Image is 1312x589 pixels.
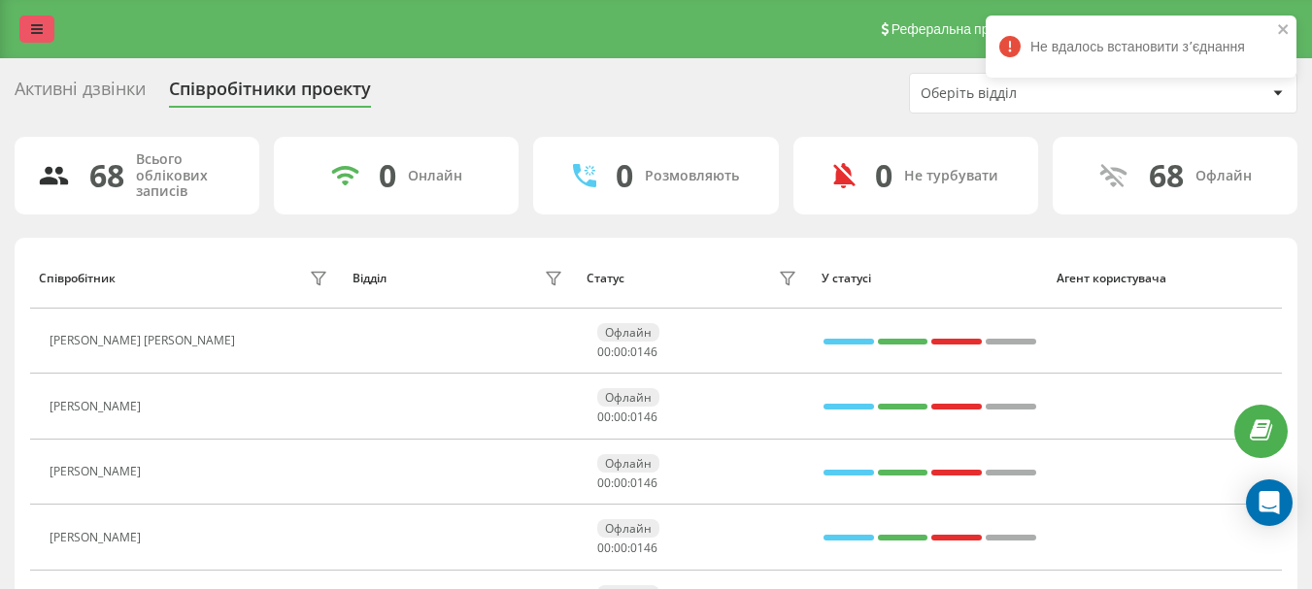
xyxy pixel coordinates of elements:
[605,324,652,341] font: Офлайн
[15,77,146,100] font: Активні дзвінки
[616,154,633,196] font: 0
[1246,479,1293,526] div: Відкрити Intercom Messenger
[379,154,396,196] font: 0
[50,398,141,414] font: [PERSON_NAME]
[904,166,998,184] font: Не турбувати
[875,154,892,196] font: 0
[921,83,1017,102] font: Оберіть відділ
[605,389,652,406] font: Офлайн
[50,529,141,545] font: [PERSON_NAME]
[89,154,124,196] font: 68
[1149,154,1184,196] font: 68
[39,270,116,286] font: Співробітник
[605,455,652,472] font: Офлайн
[986,16,1296,78] div: Не вдалось встановити зʼєднання
[50,332,235,348] font: [PERSON_NAME] [PERSON_NAME]
[587,270,624,286] font: Статус
[597,409,644,425] font: 00:00:01
[597,540,644,556] font: 00:00:01
[169,77,371,100] font: Співробітники проекту
[645,166,739,184] font: Розмовляють
[408,166,462,184] font: Онлайн
[597,474,644,491] font: 00:00:01
[136,149,208,201] font: Всього облікових записів
[1195,166,1252,184] font: Офлайн
[353,270,387,286] font: Відділ
[644,409,657,425] font: 46
[597,344,644,360] font: 00:00:01
[822,270,871,286] font: У статусі
[50,463,141,479] font: [PERSON_NAME]
[644,474,657,491] font: 46
[1277,21,1291,40] button: close
[605,520,652,537] font: Офлайн
[891,21,1034,37] font: Реферальна програма
[644,344,657,360] font: 46
[644,540,657,556] font: 46
[1057,270,1166,286] font: Агент користувача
